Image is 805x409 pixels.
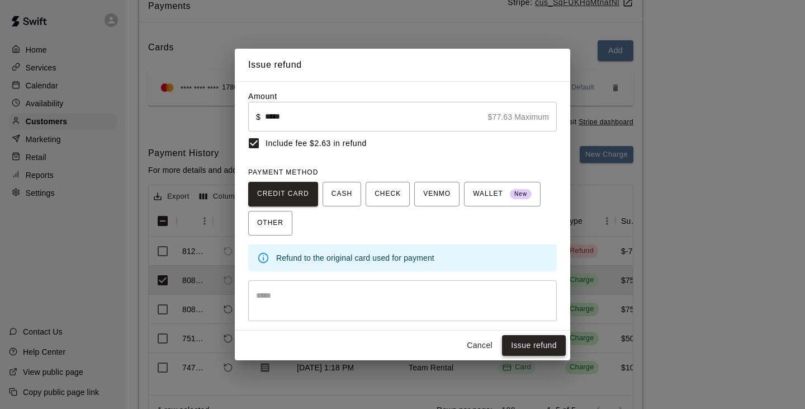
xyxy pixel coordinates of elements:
[510,187,532,202] span: New
[375,185,401,203] span: CHECK
[235,49,570,81] h2: Issue refund
[266,138,367,149] span: Include fee $2.63 in refund
[248,182,318,206] button: CREDIT CARD
[257,214,283,232] span: OTHER
[248,168,318,176] span: PAYMENT METHOD
[423,185,451,203] span: VENMO
[323,182,361,206] button: CASH
[366,182,410,206] button: CHECK
[256,111,261,123] p: $
[248,92,277,101] label: Amount
[488,111,549,123] p: $77.63 Maximum
[414,182,460,206] button: VENMO
[464,182,541,206] button: WALLET New
[248,211,292,236] button: OTHER
[462,335,498,356] button: Cancel
[473,185,532,203] span: WALLET
[502,335,566,356] button: Issue refund
[276,248,548,268] div: Refund to the original card used for payment
[332,185,352,203] span: CASH
[257,185,309,203] span: CREDIT CARD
